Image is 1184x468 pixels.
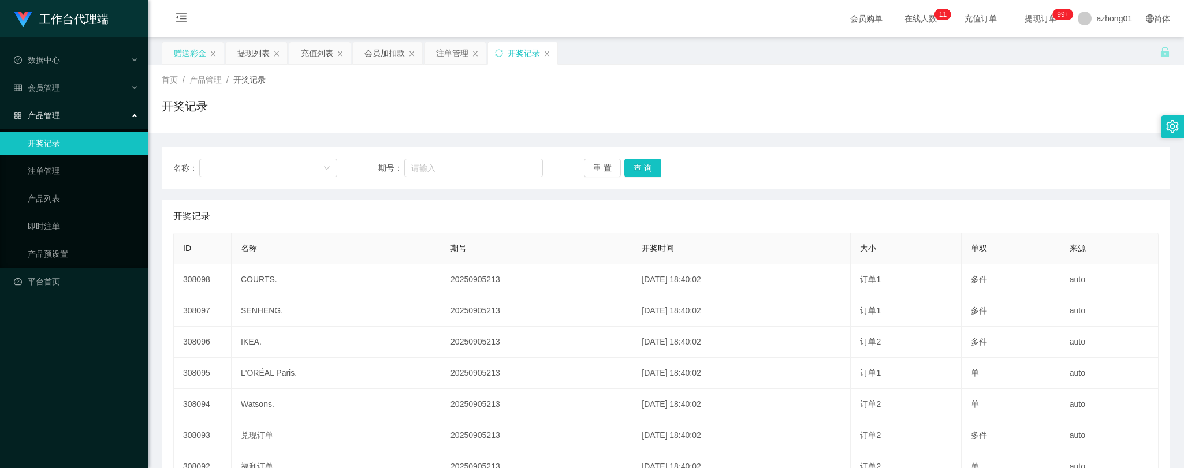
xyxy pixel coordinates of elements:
span: 订单1 [860,368,881,377]
span: 来源 [1070,244,1086,253]
td: auto [1060,327,1159,358]
td: [DATE] 18:40:02 [632,420,851,451]
span: 多件 [971,306,987,315]
img: logo.9652507e.png [14,12,32,28]
i: 图标: close [337,50,344,57]
i: 图标: unlock [1160,47,1170,57]
h1: 工作台代理端 [39,1,109,38]
div: 充值列表 [301,42,333,64]
span: 会员管理 [14,83,60,92]
td: auto [1060,358,1159,389]
td: [DATE] 18:40:02 [632,358,851,389]
i: 图标: check-circle-o [14,56,22,64]
span: 期号： [378,162,404,174]
td: SENHENG. [232,295,441,327]
span: 提现订单 [1019,14,1063,23]
span: 单 [971,368,979,377]
i: 图标: table [14,84,22,92]
td: 308093 [174,420,232,451]
td: Watsons. [232,389,441,420]
span: 多件 [971,337,987,346]
td: 兑现订单 [232,420,441,451]
sup: 11 [934,9,951,20]
sup: 1085 [1052,9,1073,20]
i: 图标: setting [1166,120,1179,133]
td: L'ORÉAL Paris. [232,358,441,389]
td: 308096 [174,327,232,358]
td: 20250905213 [441,420,632,451]
td: 308098 [174,264,232,295]
td: auto [1060,264,1159,295]
td: 308094 [174,389,232,420]
a: 图标: dashboard平台首页 [14,270,139,293]
a: 即时注单 [28,215,139,238]
a: 产品列表 [28,187,139,210]
span: 名称： [173,162,199,174]
i: 图标: close [273,50,280,57]
td: 308097 [174,295,232,327]
span: 在线人数 [899,14,943,23]
td: 20250905213 [441,264,632,295]
i: 图标: close [210,50,217,57]
a: 产品预设置 [28,242,139,265]
div: 注单管理 [436,42,468,64]
a: 工作台代理端 [14,14,109,23]
div: 开奖记录 [508,42,540,64]
i: 图标: close [543,50,550,57]
span: 首页 [162,75,178,84]
a: 开奖记录 [28,132,139,155]
span: 产品管理 [189,75,222,84]
span: / [226,75,229,84]
span: 大小 [860,244,876,253]
input: 请输入 [404,159,543,177]
td: 308095 [174,358,232,389]
td: 20250905213 [441,389,632,420]
td: auto [1060,295,1159,327]
button: 重 置 [584,159,621,177]
span: 订单1 [860,306,881,315]
td: [DATE] 18:40:02 [632,264,851,295]
span: 订单2 [860,430,881,440]
i: 图标: menu-fold [162,1,201,38]
h1: 开奖记录 [162,98,208,115]
td: 20250905213 [441,358,632,389]
span: 订单1 [860,275,881,284]
span: 多件 [971,430,987,440]
span: 数据中心 [14,55,60,65]
div: 会员加扣款 [364,42,405,64]
span: / [183,75,185,84]
div: 赠送彩金 [174,42,206,64]
td: [DATE] 18:40:02 [632,295,851,327]
button: 查 询 [624,159,661,177]
td: [DATE] 18:40:02 [632,327,851,358]
span: 产品管理 [14,111,60,120]
td: 20250905213 [441,327,632,358]
span: 开奖记录 [233,75,266,84]
span: 订单2 [860,399,881,409]
p: 1 [939,9,943,20]
span: 单双 [971,244,987,253]
div: 提现列表 [237,42,270,64]
span: 订单2 [860,337,881,346]
td: auto [1060,420,1159,451]
span: 充值订单 [959,14,1003,23]
i: 图标: close [472,50,479,57]
td: COURTS. [232,264,441,295]
i: 图标: close [408,50,415,57]
p: 1 [943,9,947,20]
i: 图标: appstore-o [14,111,22,119]
a: 注单管理 [28,159,139,182]
span: 开奖时间 [642,244,674,253]
span: 名称 [241,244,257,253]
td: 20250905213 [441,295,632,327]
i: 图标: sync [495,49,503,57]
span: 开奖记录 [173,209,210,223]
span: 单 [971,399,979,409]
span: ID [183,244,191,253]
span: 多件 [971,275,987,284]
i: 图标: global [1146,14,1154,23]
i: 图标: down [323,164,330,173]
td: auto [1060,389,1159,420]
td: [DATE] 18:40:02 [632,389,851,420]
span: 期号 [450,244,467,253]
